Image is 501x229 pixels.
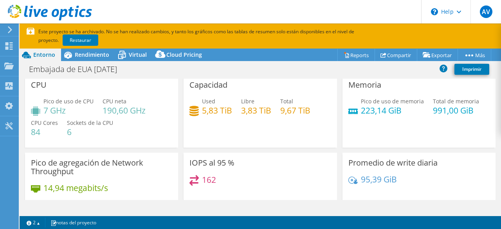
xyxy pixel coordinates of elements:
h4: 223,14 GiB [361,106,424,115]
h4: 95,39 GiB [361,175,397,184]
h1: Embajada de EUA [DATE] [25,65,129,74]
h4: 3,83 TiB [241,106,271,115]
span: Virtual [129,51,147,58]
span: Sockets de la CPU [67,119,113,126]
span: Cloud Pricing [166,51,202,58]
h4: 14,94 megabits/s [43,184,108,192]
h4: 6 [67,128,113,136]
h4: 190,60 GHz [103,106,146,115]
h3: CPU [31,81,47,89]
span: Total de memoria [433,97,479,105]
h3: Pico de agregación de Network Throughput [31,159,172,176]
span: CPU neta [103,97,126,105]
span: Rendimiento [75,51,109,58]
h4: 162 [202,175,216,184]
h4: 991,00 GiB [433,106,479,115]
span: Pico de uso de memoria [361,97,424,105]
a: Imprimir [454,64,489,75]
a: Compartir [375,49,417,61]
span: Total [280,97,293,105]
svg: \n [431,8,438,15]
a: Restaurar [63,34,98,46]
a: 2 [21,218,45,227]
span: Libre [241,97,254,105]
h3: IOPS al 95 % [189,159,234,167]
h4: 9,67 TiB [280,106,310,115]
span: CPU Cores [31,119,58,126]
h3: Memoria [348,81,381,89]
span: Entorno [33,51,55,58]
h3: Promedio de write diaria [348,159,438,167]
span: AV [480,5,492,18]
h3: Capacidad [189,81,227,89]
p: Este proyecto se ha archivado. No se han realizado cambios, y tanto los gráficos como las tablas ... [27,27,410,45]
a: notas del proyecto [45,218,102,227]
a: Reports [337,49,375,61]
span: Pico de uso de CPU [43,97,94,105]
a: Exportar [417,49,458,61]
span: Used [202,97,215,105]
a: Más [458,49,491,61]
h4: 84 [31,128,58,136]
h4: 5,83 TiB [202,106,232,115]
h4: 7 GHz [43,106,94,115]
